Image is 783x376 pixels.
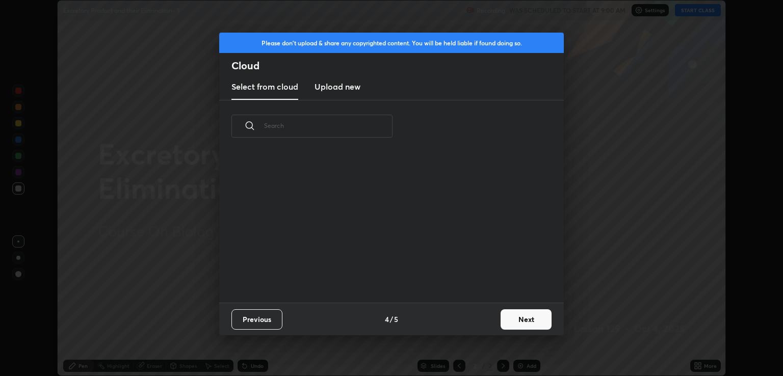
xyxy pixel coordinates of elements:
h3: Upload new [315,80,360,93]
h3: Select from cloud [231,80,298,93]
h4: 5 [394,314,398,325]
div: Please don't upload & share any copyrighted content. You will be held liable if found doing so. [219,33,564,53]
button: Previous [231,309,282,330]
button: Next [501,309,552,330]
h4: / [390,314,393,325]
input: Search [264,104,393,147]
h2: Cloud [231,59,564,72]
h4: 4 [385,314,389,325]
